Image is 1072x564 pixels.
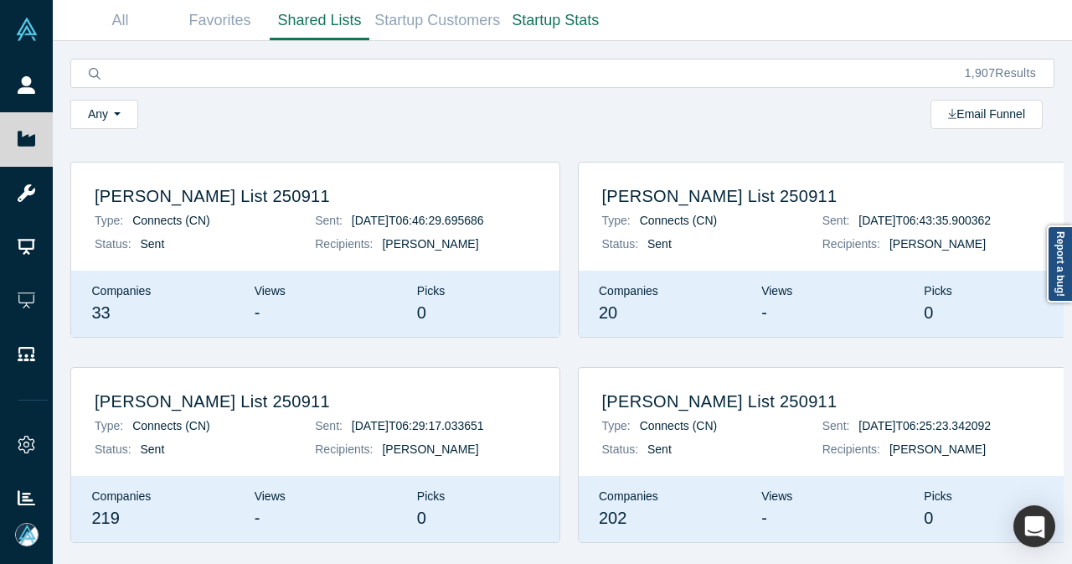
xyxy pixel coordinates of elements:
[95,442,131,456] i: Status:
[417,300,556,325] div: 0
[15,523,39,546] img: Mia Scott's Account
[904,476,1066,542] div: Picks
[965,66,996,80] span: 1,907
[71,368,559,542] a: [PERSON_NAME] List 250911Type: Connects (CN)Status: SentSent: [DATE]T06:29:17.033651Recipients: [...
[602,186,1044,206] h2: [PERSON_NAME] List 250911
[599,300,738,325] div: 20
[417,505,556,530] div: 0
[315,442,373,456] i: Recipients:
[95,391,536,411] h2: [PERSON_NAME] List 250911
[234,476,396,542] div: Views
[602,214,631,227] i: Type:
[822,441,1043,458] p: [PERSON_NAME]
[761,300,900,325] div: -
[315,441,535,458] p: [PERSON_NAME]
[602,442,639,456] i: Status:
[965,66,1036,80] span: Results
[95,419,123,432] i: Type:
[71,163,559,337] a: [PERSON_NAME] List 250911Type: Connects (CN)Status: SentSent: [DATE]T06:46:29.695686Recipients: [...
[315,214,343,227] i: Sent:
[255,300,394,325] div: -
[741,476,904,542] div: Views
[741,271,904,337] div: Views
[822,417,1043,435] p: [DATE]T06:25:23.342092
[92,505,231,530] div: 219
[71,476,234,542] div: Companies
[822,442,880,456] i: Recipients:
[70,100,138,129] button: Any
[579,163,1067,337] a: [PERSON_NAME] List 250911Type: Connects (CN)Status: SentSent: [DATE]T06:43:35.900362Recipients: [...
[579,476,741,542] div: Companies
[95,235,315,253] p: Sent
[506,1,606,40] a: Startup Stats
[315,419,343,432] i: Sent:
[579,368,1067,542] a: [PERSON_NAME] List 250911Type: Connects (CN)Status: SentSent: [DATE]T06:25:23.342092Recipients: [...
[904,271,1066,337] div: Picks
[315,417,535,435] p: [DATE]T06:29:17.033651
[270,1,369,40] a: Shared Lists
[602,417,822,435] p: Connects (CN)
[396,476,559,542] div: Picks
[95,237,131,251] i: Status:
[924,505,1063,530] div: 0
[602,235,822,253] p: Sent
[95,441,315,458] p: Sent
[255,505,394,530] div: -
[602,419,631,432] i: Type:
[602,212,822,230] p: Connects (CN)
[70,1,170,40] a: All
[95,417,315,435] p: Connects (CN)
[602,441,822,458] p: Sent
[315,237,373,251] i: Recipients:
[602,237,639,251] i: Status:
[95,212,315,230] p: Connects (CN)
[930,100,1043,129] button: Email Funnel
[396,271,559,337] div: Picks
[822,419,850,432] i: Sent:
[822,214,850,227] i: Sent:
[315,212,535,230] p: [DATE]T06:46:29.695686
[602,391,1044,411] h2: [PERSON_NAME] List 250911
[71,271,234,337] div: Companies
[924,300,1063,325] div: 0
[315,235,535,253] p: [PERSON_NAME]
[579,271,741,337] div: Companies
[170,1,270,40] a: Favorites
[369,1,506,40] a: Startup Customers
[234,271,396,337] div: Views
[92,300,231,325] div: 33
[1047,225,1072,303] a: Report a bug!
[15,18,39,41] img: Alchemist Vault Logo
[761,505,900,530] div: -
[822,212,1043,230] p: [DATE]T06:43:35.900362
[95,214,123,227] i: Type:
[822,235,1043,253] p: [PERSON_NAME]
[599,505,738,530] div: 202
[95,186,536,206] h2: [PERSON_NAME] List 250911
[822,237,880,251] i: Recipients:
